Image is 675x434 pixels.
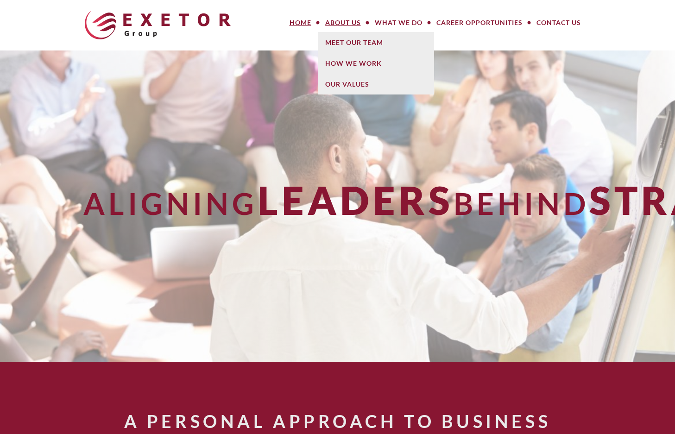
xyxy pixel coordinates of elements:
a: What We Do [368,13,429,32]
a: Home [283,13,318,32]
a: How We Work [318,53,434,74]
a: Contact Us [530,13,588,32]
a: Our Values [318,74,434,94]
span: Leaders [258,176,454,223]
a: About Us [318,13,368,32]
a: Career Opportunities [429,13,530,32]
a: Meet Our Team [318,32,434,53]
img: The Exetor Group [85,11,231,39]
